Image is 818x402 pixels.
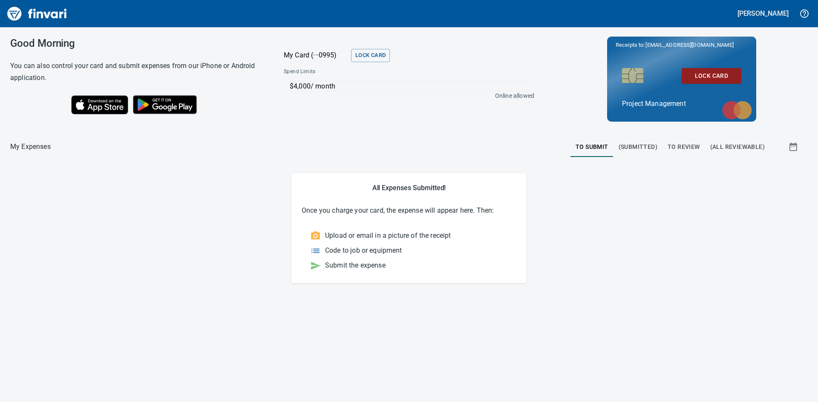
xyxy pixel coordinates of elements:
p: Online allowed [277,91,534,100]
p: My Expenses [10,142,51,152]
span: (Submitted) [619,142,657,152]
span: Lock Card [355,51,386,60]
nav: breadcrumb [10,142,51,152]
p: My Card (···0995) [284,50,348,60]
button: Show transactions within a particular date range [781,137,808,157]
img: mastercard.svg [718,97,756,124]
span: To Submit [576,142,608,152]
h3: Good Morning [10,37,262,49]
img: Download on the App Store [71,95,128,114]
img: Get it on Google Play [128,91,202,119]
p: Code to job or equipment [325,245,402,256]
p: $4,000 / month [290,81,530,91]
h5: [PERSON_NAME] [737,9,789,18]
p: Project Management [622,99,741,109]
span: [EMAIL_ADDRESS][DOMAIN_NAME] [645,41,734,49]
h5: All Expenses Submitted! [302,183,516,192]
button: [PERSON_NAME] [735,7,791,20]
span: (All Reviewable) [710,142,765,152]
img: Finvari [5,3,69,24]
button: Lock Card [351,49,390,62]
p: Once you charge your card, the expense will appear here. Then: [302,205,516,216]
span: To Review [668,142,700,152]
p: Submit the expense [325,260,386,271]
span: Spend Limits [284,68,424,76]
p: Upload or email in a picture of the receipt [325,231,451,241]
p: Receipts to: [616,41,748,49]
span: Lock Card [688,71,734,81]
button: Lock Card [682,68,741,84]
h6: You can also control your card and submit expenses from our iPhone or Android application. [10,60,262,84]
